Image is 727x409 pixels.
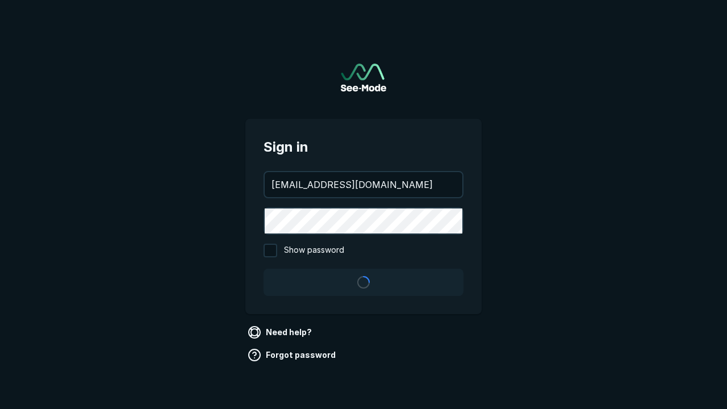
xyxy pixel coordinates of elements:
input: your@email.com [265,172,462,197]
a: Need help? [245,323,316,341]
a: Go to sign in [341,64,386,91]
a: Forgot password [245,346,340,364]
span: Sign in [264,137,463,157]
img: See-Mode Logo [341,64,386,91]
span: Show password [284,244,344,257]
